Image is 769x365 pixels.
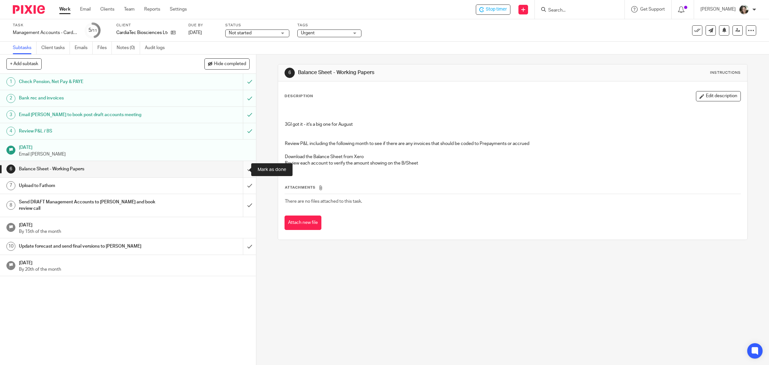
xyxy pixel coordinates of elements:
a: Notes (0) [117,42,140,54]
span: Get Support [640,7,665,12]
p: Review each account to verify the amount showing on the B/Sheet [285,160,741,166]
a: Email [80,6,91,13]
img: barbara-raine-.jpg [739,4,749,15]
p: By 20th of the month [19,266,250,273]
h1: Update forecast and send final versions to [PERSON_NAME] [19,242,164,251]
p: Review P&L including the following month to see if there are any invoices that should be coded to... [285,140,741,147]
div: 10 [6,242,15,251]
span: Stop timer [486,6,507,13]
button: + Add subtask [6,58,42,69]
a: Subtasks [13,42,37,54]
div: 8 [6,201,15,210]
div: 5 [88,27,97,34]
p: [PERSON_NAME] [700,6,736,13]
a: Team [124,6,135,13]
span: Urgent [301,31,315,35]
h1: [DATE] [19,258,250,266]
h1: Balance Sheet - Working Papers [19,164,164,174]
div: Instructions [710,70,741,75]
div: CardiaTec Biosciences Ltd - Management Accounts - CardiaTec - August [476,4,510,15]
a: Settings [170,6,187,13]
span: There are no files attached to this task. [285,199,362,204]
p: Download the Balance Sheet from Xero [285,154,741,160]
a: Clients [100,6,114,13]
div: 4 [6,127,15,136]
p: 3GI got it - it's a big one for August [285,121,741,128]
label: Due by [188,23,217,28]
div: 7 [6,181,15,190]
button: Hide completed [204,58,250,69]
div: 3 [6,110,15,119]
h1: [DATE] [19,220,250,228]
div: 1 [6,77,15,86]
label: Task [13,23,77,28]
span: [DATE] [188,30,202,35]
a: Work [59,6,70,13]
small: /11 [91,29,97,32]
h1: Send DRAFT Management Accounts to [PERSON_NAME] and book review call [19,197,164,214]
p: By 15th of the month [19,228,250,235]
h1: Bank rec and invoices [19,93,164,103]
a: Emails [75,42,93,54]
h1: Email [PERSON_NAME] to book post draft accounts meeting [19,110,164,120]
div: 2 [6,94,15,103]
img: Pixie [13,5,45,14]
div: 6 [285,68,295,78]
label: Client [116,23,180,28]
button: Attach new file [285,216,321,230]
p: Email [PERSON_NAME] [19,151,250,157]
span: Attachments [285,186,316,189]
a: Reports [144,6,160,13]
h1: Check Pension, Net Pay & PAYE [19,77,164,87]
a: Audit logs [145,42,170,54]
span: Not started [229,31,252,35]
p: CardiaTec Biosciences Ltd [116,30,168,36]
input: Search [548,8,605,13]
button: Edit description [696,91,741,101]
div: 6 [6,165,15,174]
label: Tags [297,23,361,28]
p: Description [285,94,313,99]
h1: [DATE] [19,143,250,151]
a: Files [97,42,112,54]
div: Management Accounts - CardiaTec - August [13,30,77,36]
a: Client tasks [41,42,70,54]
span: Hide completed [214,62,246,67]
h1: Review P&L / BS [19,126,164,136]
label: Status [225,23,289,28]
h1: Balance Sheet - Working Papers [298,69,526,76]
h1: Upload to Fathom [19,181,164,191]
